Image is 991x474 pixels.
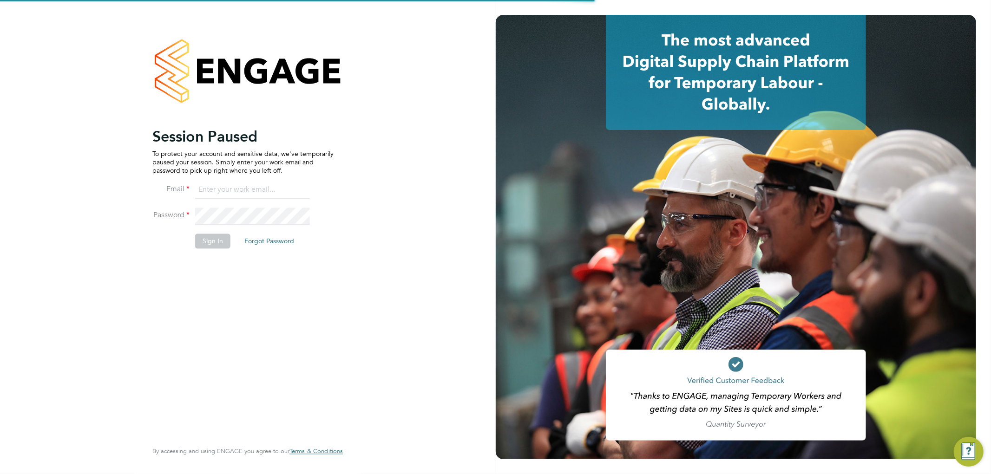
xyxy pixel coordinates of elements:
[195,182,310,199] input: Enter your work email...
[237,234,302,248] button: Forgot Password
[152,149,334,175] p: To protect your account and sensitive data, we've temporarily paused your session. Simply enter y...
[195,234,230,248] button: Sign In
[152,210,190,220] label: Password
[289,448,343,455] a: Terms & Conditions
[152,448,343,455] span: By accessing and using ENGAGE you agree to our
[152,127,334,146] h2: Session Paused
[152,184,190,194] label: Email
[954,437,984,467] button: Engage Resource Center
